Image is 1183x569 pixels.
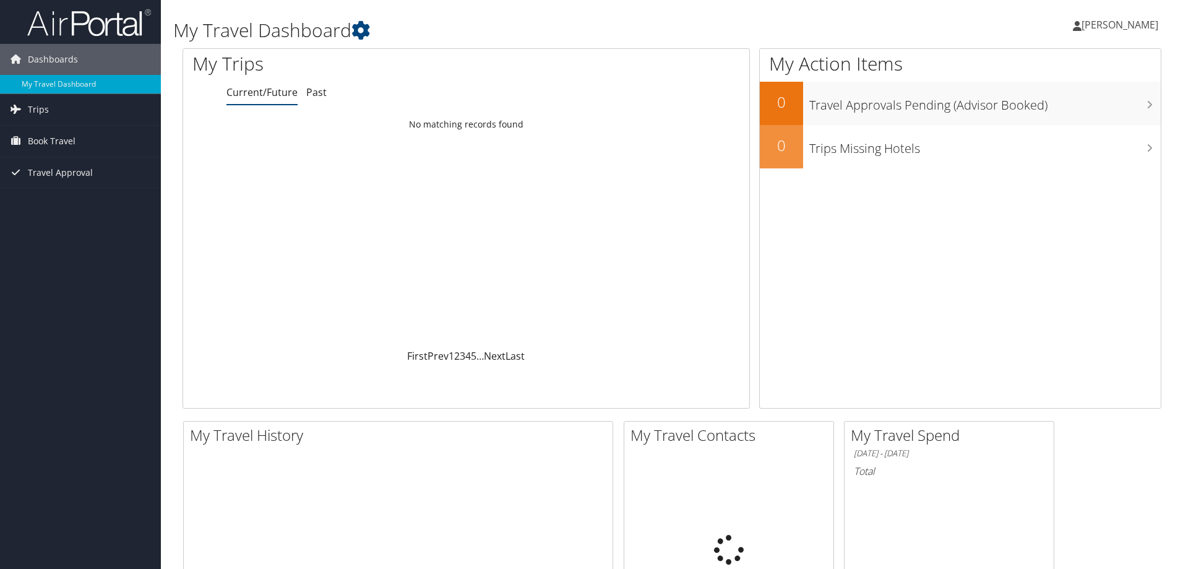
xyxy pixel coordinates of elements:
[484,349,505,363] a: Next
[28,126,75,157] span: Book Travel
[226,85,298,99] a: Current/Future
[760,51,1161,77] h1: My Action Items
[449,349,454,363] a: 1
[28,157,93,188] span: Travel Approval
[851,425,1054,446] h2: My Travel Spend
[454,349,460,363] a: 2
[854,448,1044,459] h6: [DATE] - [DATE]
[1082,18,1158,32] span: [PERSON_NAME]
[460,349,465,363] a: 3
[476,349,484,363] span: …
[192,51,504,77] h1: My Trips
[190,425,613,446] h2: My Travel History
[28,94,49,125] span: Trips
[809,90,1161,114] h3: Travel Approvals Pending (Advisor Booked)
[306,85,327,99] a: Past
[407,349,428,363] a: First
[1073,6,1171,43] a: [PERSON_NAME]
[809,134,1161,157] h3: Trips Missing Hotels
[471,349,476,363] a: 5
[760,125,1161,168] a: 0Trips Missing Hotels
[428,349,449,363] a: Prev
[465,349,471,363] a: 4
[760,135,803,156] h2: 0
[505,349,525,363] a: Last
[27,8,151,37] img: airportal-logo.png
[854,464,1044,478] h6: Total
[630,425,833,446] h2: My Travel Contacts
[760,82,1161,125] a: 0Travel Approvals Pending (Advisor Booked)
[28,44,78,75] span: Dashboards
[183,113,749,136] td: No matching records found
[760,92,803,113] h2: 0
[173,17,838,43] h1: My Travel Dashboard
